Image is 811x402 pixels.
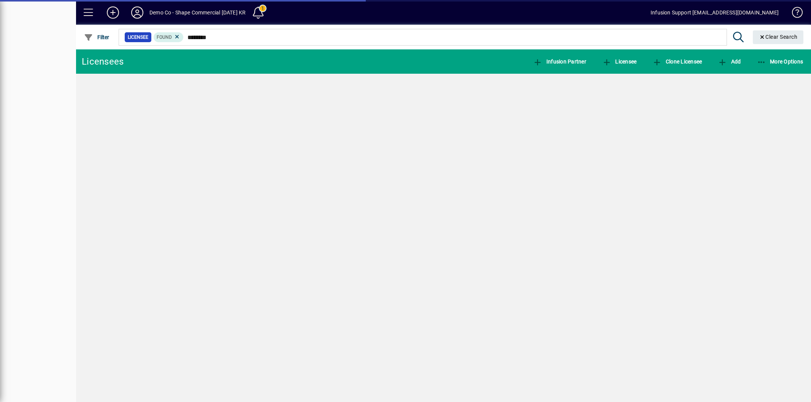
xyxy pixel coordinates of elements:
[759,34,798,40] span: Clear Search
[718,59,741,65] span: Add
[149,6,246,19] div: Demo Co - Shape Commercial [DATE] KR
[753,30,804,44] button: Clear
[602,59,637,65] span: Licensee
[757,59,803,65] span: More Options
[533,59,586,65] span: Infusion Partner
[755,55,805,68] button: More Options
[82,30,111,44] button: Filter
[651,55,704,68] button: Clone Licensee
[157,35,172,40] span: Found
[652,59,702,65] span: Clone Licensee
[84,34,110,40] span: Filter
[716,55,743,68] button: Add
[125,6,149,19] button: Profile
[101,6,125,19] button: Add
[786,2,801,26] a: Knowledge Base
[600,55,639,68] button: Licensee
[651,6,779,19] div: Infusion Support [EMAIL_ADDRESS][DOMAIN_NAME]
[82,55,124,68] div: Licensees
[128,33,148,41] span: Licensee
[531,55,588,68] button: Infusion Partner
[154,32,184,42] mat-chip: Found Status: Found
